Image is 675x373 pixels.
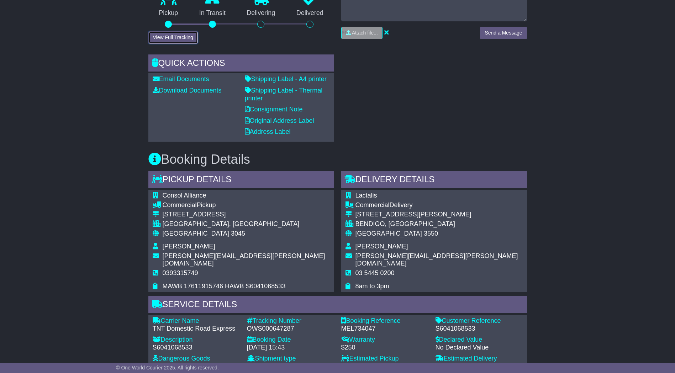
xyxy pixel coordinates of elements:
[245,117,314,124] a: Original Address Label
[436,325,523,333] div: S6041068533
[163,201,197,209] span: Commercial
[247,317,334,325] div: Tracking Number
[341,344,428,352] div: $250
[153,363,161,370] span: No
[355,230,422,237] span: [GEOGRAPHIC_DATA]
[436,344,523,352] div: No Declared Value
[355,192,377,199] span: Lactalis
[245,75,327,83] a: Shipping Label - A4 printer
[231,230,245,237] span: 3045
[236,9,286,17] p: Delivering
[341,363,428,371] div: [DATE] 09:00 to 17:00
[148,171,334,190] div: Pickup Details
[163,283,286,290] span: MAWB 17611915746 HAWB S6041068533
[245,128,291,135] a: Address Label
[355,220,523,228] div: BENDIGO, [GEOGRAPHIC_DATA]
[153,336,240,344] div: Description
[148,152,527,167] h3: Booking Details
[163,220,330,228] div: [GEOGRAPHIC_DATA], [GEOGRAPHIC_DATA]
[341,336,428,344] div: Warranty
[247,355,334,363] div: Shipment type
[247,344,334,352] div: [DATE] 15:43
[436,336,523,344] div: Declared Value
[341,171,527,190] div: Delivery Details
[341,325,428,333] div: MEL734047
[247,363,273,370] span: 3rd Party
[245,87,323,102] a: Shipping Label - Thermal printer
[153,75,209,83] a: Email Documents
[153,355,240,363] div: Dangerous Goods
[163,192,206,199] span: Consol Alliance
[355,201,523,209] div: Delivery
[163,243,215,250] span: [PERSON_NAME]
[355,211,523,219] div: [STREET_ADDRESS][PERSON_NAME]
[163,211,330,219] div: [STREET_ADDRESS]
[424,230,438,237] span: 3550
[341,355,428,363] div: Estimated Pickup
[153,344,240,352] div: S6041068533
[247,325,334,333] div: OWS000647287
[116,365,219,371] span: © One World Courier 2025. All rights reserved.
[189,9,236,17] p: In Transit
[163,201,330,209] div: Pickup
[163,230,229,237] span: [GEOGRAPHIC_DATA]
[436,363,523,371] div: [DATE] 17:00
[355,243,408,250] span: [PERSON_NAME]
[148,296,527,315] div: Service Details
[436,355,523,363] div: Estimated Delivery
[245,106,303,113] a: Consignment Note
[286,9,334,17] p: Delivered
[148,9,189,17] p: Pickup
[355,252,518,267] span: [PERSON_NAME][EMAIL_ADDRESS][PERSON_NAME][DOMAIN_NAME]
[247,336,334,344] div: Booking Date
[341,317,428,325] div: Booking Reference
[148,31,198,44] button: View Full Tracking
[148,54,334,74] div: Quick Actions
[153,87,222,94] a: Download Documents
[153,325,240,333] div: TNT Domestic Road Express
[355,201,390,209] span: Commercial
[163,252,325,267] span: [PERSON_NAME][EMAIL_ADDRESS][PERSON_NAME][DOMAIN_NAME]
[355,283,389,290] span: 8am to 3pm
[355,269,395,277] span: 03 5445 0200
[163,269,198,277] span: 0393315749
[153,317,240,325] div: Carrier Name
[436,317,523,325] div: Customer Reference
[480,27,527,39] button: Send a Message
